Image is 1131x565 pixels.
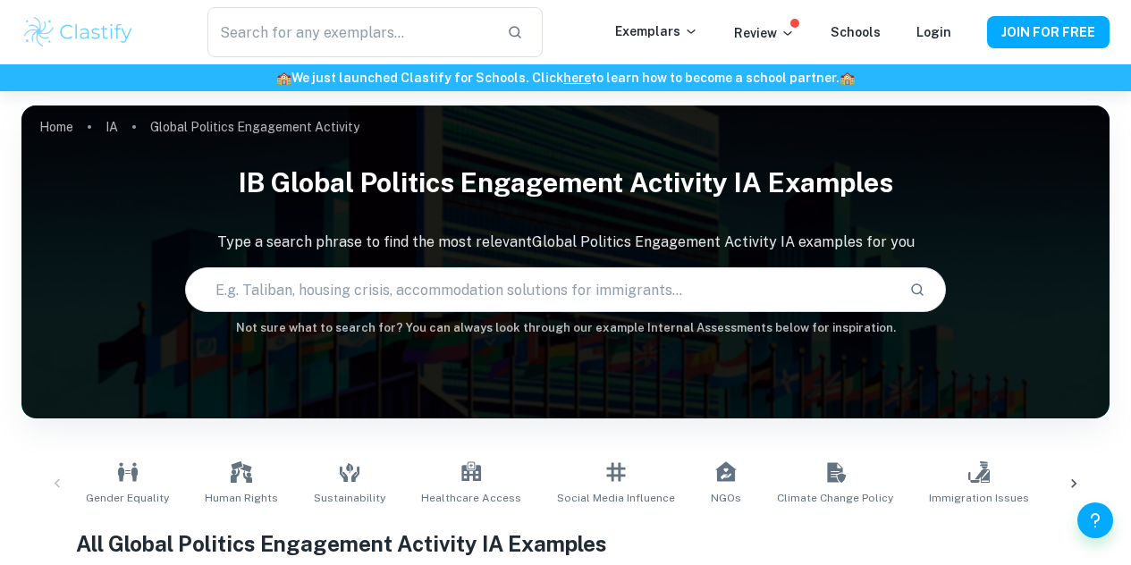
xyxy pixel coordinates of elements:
[150,117,359,137] p: Global Politics Engagement Activity
[21,156,1110,210] h1: IB Global Politics Engagement Activity IA examples
[207,7,494,57] input: Search for any exemplars...
[734,23,795,43] p: Review
[39,114,73,139] a: Home
[987,16,1110,48] button: JOIN FOR FREE
[1077,502,1113,538] button: Help and Feedback
[106,114,118,139] a: IA
[615,21,698,41] p: Exemplars
[916,25,951,39] a: Login
[840,71,855,85] span: 🏫
[314,490,385,506] span: Sustainability
[4,68,1127,88] h6: We just launched Clastify for Schools. Click to learn how to become a school partner.
[421,490,521,506] span: Healthcare Access
[186,265,896,315] input: E.g. Taliban, housing crisis, accommodation solutions for immigrants...
[21,14,135,50] img: Clastify logo
[902,274,933,305] button: Search
[711,490,741,506] span: NGOs
[205,490,278,506] span: Human Rights
[86,490,169,506] span: Gender Equality
[76,527,1055,560] h1: All Global Politics Engagement Activity IA Examples
[929,490,1029,506] span: Immigration Issues
[276,71,291,85] span: 🏫
[557,490,675,506] span: Social Media Influence
[777,490,893,506] span: Climate Change Policy
[21,232,1110,253] p: Type a search phrase to find the most relevant Global Politics Engagement Activity IA examples fo...
[21,319,1110,337] h6: Not sure what to search for? You can always look through our example Internal Assessments below f...
[563,71,591,85] a: here
[831,25,881,39] a: Schools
